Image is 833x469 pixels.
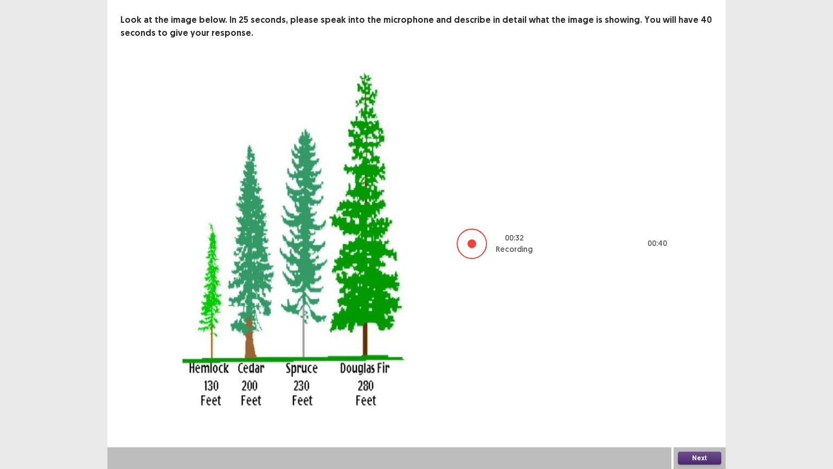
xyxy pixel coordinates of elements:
p: Recording [496,244,533,255]
button: Next [678,452,721,465]
p: 00 : 40 [648,238,667,249]
img: image-description [164,66,435,421]
p: Look at the image below. In 25 seconds, please speak into the microphone and describe in detail w... [120,14,713,40]
p: 00 : 32 [505,232,524,244]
